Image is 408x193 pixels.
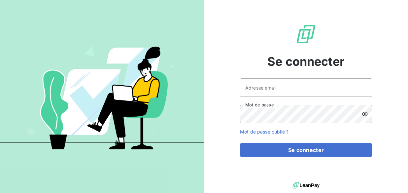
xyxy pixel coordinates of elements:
span: Se connecter [267,53,345,70]
a: Mot de passe oublié ? [240,129,289,135]
input: placeholder [240,78,372,97]
button: Se connecter [240,143,372,157]
img: logo [292,180,320,190]
img: Logo LeanPay [295,23,317,45]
